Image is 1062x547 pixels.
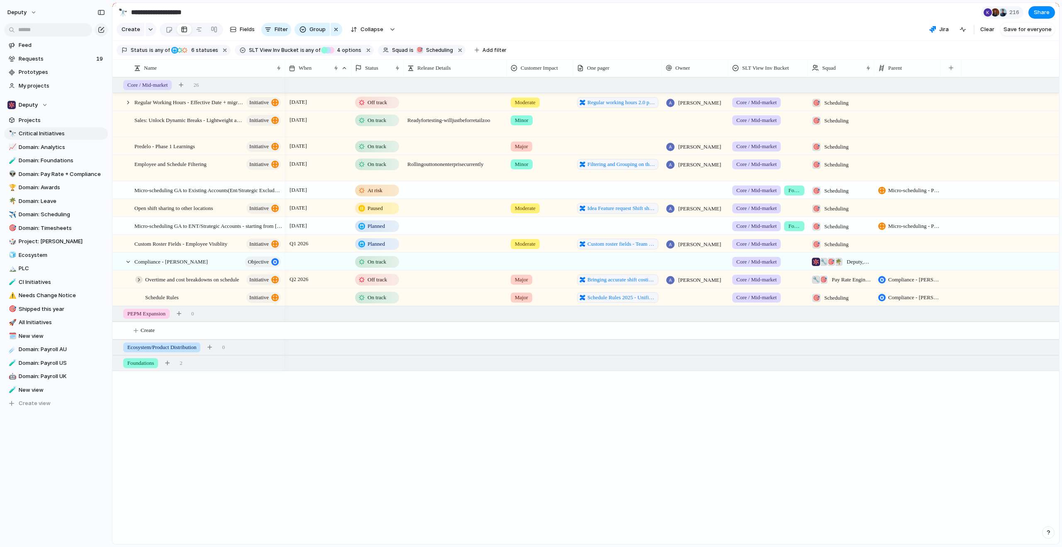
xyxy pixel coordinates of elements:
a: 🎲Project: [PERSON_NAME] [4,235,108,248]
span: [DATE] [287,141,309,151]
span: Schedule Rules [145,292,179,302]
span: [PERSON_NAME] [678,99,721,107]
div: 📈 [9,142,15,152]
div: ✈️Domain: Scheduling [4,208,108,221]
span: 0 [222,343,225,352]
span: My projects [19,82,105,90]
span: Status [131,46,148,54]
span: Micro-scheduling GA to Existing Accounts(Ent/Strategic Excluded) - starting from [DATE] [134,185,282,195]
div: 🏆Domain: Awards [4,181,108,194]
button: 🧪 [7,278,16,286]
button: ✈️ [7,210,16,219]
span: Major [515,293,528,302]
span: Prototypes [19,68,105,76]
span: initiative [249,97,269,108]
div: ✈️ [9,210,15,220]
button: ⚠️ [7,291,16,300]
span: Core / Mid-market [736,186,777,195]
span: Scheduling [824,240,849,249]
div: 🌴 [9,196,15,206]
span: Scheduling [824,205,849,213]
button: Deputy [4,99,108,111]
button: initiative [246,292,281,303]
span: Q2 2026 [287,274,310,284]
div: 🤖 [9,372,15,381]
button: Create view [4,397,108,410]
button: isany of [148,46,171,55]
span: Planned [368,222,385,230]
a: Regular working hours 2.0 pre-migration improvements [577,97,658,108]
span: Compliance - [PERSON_NAME] [888,293,940,302]
span: Foundations [788,186,800,195]
div: 🎯 [812,187,821,195]
span: Regular working hours 2.0 pre-migration improvements [587,98,656,107]
span: Domain: Payroll AU [19,345,105,354]
span: One pager [587,64,609,72]
a: Feed [4,39,108,51]
a: Custom roster fields - Team member visiblity [577,239,658,249]
span: Filtering and Grouping on the schedule [587,160,656,168]
button: 📈 [7,143,16,151]
span: Domain: Foundations [19,156,105,165]
span: Feed [19,41,105,49]
span: initiative [249,159,269,170]
span: Deputy [19,101,38,109]
button: 🧪 [7,156,16,165]
a: 🌴Domain: Leave [4,195,108,208]
div: 🎯 [417,47,423,54]
div: 🎯 [812,99,821,107]
span: New view [19,386,105,394]
span: Domain: Payroll UK [19,372,105,381]
span: Micro-scheduling - Phase 1 - GA Release [888,186,940,195]
div: 🧪New view [4,384,108,396]
span: Parent [888,64,902,72]
a: 📈Domain: Analytics [4,141,108,154]
span: 26 [193,81,199,89]
span: Squad [392,46,408,54]
span: Owner [675,64,690,72]
a: Prototypes [4,66,108,78]
div: 🎯 [812,205,821,213]
span: When [299,64,312,72]
span: deputy [7,8,27,17]
span: Rolling out to non enterprise currently [404,156,507,168]
span: Core / Mid-market [736,142,777,151]
div: 🎲 [9,237,15,247]
span: Core / Mid-market [127,81,168,89]
button: 🎯 [7,305,16,313]
span: Employee and Schedule Filtering [134,159,207,168]
div: 🧪 [9,358,15,368]
span: Core / Mid-market [736,258,777,266]
a: My projects [4,80,108,92]
span: initiative [249,141,269,152]
div: 🎯Domain: Timesheets [4,222,108,234]
button: Add filter [470,44,512,56]
div: 🔭Critical Initiatives [4,127,108,140]
span: Ecosystem [19,251,105,259]
span: Save for everyone [1004,25,1052,34]
span: 19 [96,55,105,63]
span: Domain: Awards [19,183,105,192]
span: Moderate [515,204,536,212]
span: Schedule Rules 2025 - Unified Rules Engine [587,293,656,302]
span: Create [141,326,155,335]
button: 🗓️ [7,332,16,340]
div: 🚀All Initiatives [4,316,108,329]
a: Requests19 [4,53,108,65]
button: Group [295,23,330,36]
div: ☄️Domain: Payroll AU [4,343,108,356]
a: Schedule Rules 2025 - Unified Rules Engine [577,292,658,303]
span: Core / Mid-market [736,222,777,230]
span: statuses [189,46,218,54]
div: 🤖Domain: Payroll UK [4,370,108,383]
span: Create [122,25,140,34]
span: [DATE] [287,185,309,195]
button: 🧪 [7,359,16,367]
span: 6 [189,47,196,53]
button: initiative [246,203,281,214]
a: 🗓️New view [4,330,108,342]
span: Foundations [788,222,800,230]
span: Scheduling [824,99,849,107]
span: Critical Initiatives [19,129,105,138]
